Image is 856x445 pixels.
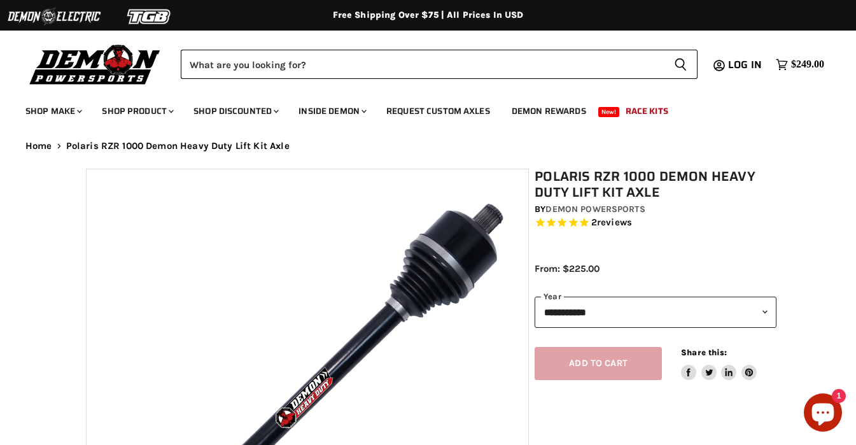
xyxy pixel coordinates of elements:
inbox-online-store-chat: Shopify online store chat [800,393,846,435]
a: Shop Product [92,98,181,124]
span: $249.00 [791,59,824,71]
span: reviews [597,217,632,229]
button: Search [664,50,698,79]
a: Request Custom Axles [377,98,500,124]
select: year [535,297,776,328]
aside: Share this: [681,347,757,381]
a: Shop Make [16,98,90,124]
h1: Polaris RZR 1000 Demon Heavy Duty Lift Kit Axle [535,169,776,201]
ul: Main menu [16,93,821,124]
a: Demon Powersports [545,204,645,215]
input: Search [181,50,664,79]
span: Rated 5.0 out of 5 stars 2 reviews [535,216,776,230]
a: Demon Rewards [502,98,596,124]
span: 2 reviews [591,217,632,229]
a: Shop Discounted [184,98,286,124]
a: Inside Demon [289,98,374,124]
a: Log in [722,59,769,71]
form: Product [181,50,698,79]
span: New! [598,107,620,117]
div: by [535,202,776,216]
img: TGB Logo 2 [102,4,197,29]
span: Polaris RZR 1000 Demon Heavy Duty Lift Kit Axle [66,141,290,152]
a: Race Kits [616,98,678,124]
img: Demon Electric Logo 2 [6,4,102,29]
span: From: $225.00 [535,263,600,274]
img: Demon Powersports [25,41,165,87]
span: Log in [728,57,762,73]
a: $249.00 [769,55,831,74]
span: Share this: [681,348,727,357]
a: Home [25,141,52,152]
